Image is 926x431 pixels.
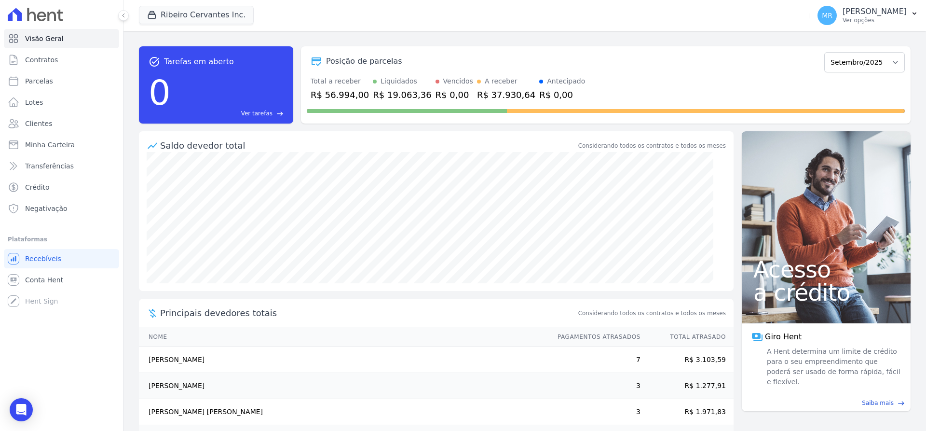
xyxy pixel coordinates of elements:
a: Clientes [4,114,119,133]
div: Liquidados [381,76,417,86]
td: R$ 3.103,59 [641,347,734,373]
div: Antecipado [547,76,585,86]
a: Minha Carteira [4,135,119,154]
a: Conta Hent [4,270,119,290]
button: Ribeiro Cervantes Inc. [139,6,254,24]
span: A Hent determina um limite de crédito para o seu empreendimento que poderá ser usado de forma ráp... [765,347,901,387]
span: Crédito [25,182,50,192]
span: MR [822,12,832,19]
span: a crédito [753,281,899,304]
div: R$ 56.994,00 [311,88,369,101]
a: Lotes [4,93,119,112]
span: Minha Carteira [25,140,75,150]
th: Nome [139,327,548,347]
th: Pagamentos Atrasados [548,327,641,347]
span: Lotes [25,97,43,107]
td: [PERSON_NAME] [139,347,548,373]
span: Negativação [25,204,68,213]
a: Negativação [4,199,119,218]
td: R$ 1.971,83 [641,399,734,425]
th: Total Atrasado [641,327,734,347]
span: task_alt [149,56,160,68]
span: Recebíveis [25,254,61,264]
div: R$ 0,00 [436,88,473,101]
span: Contratos [25,55,58,65]
td: 3 [548,373,641,399]
span: Parcelas [25,76,53,86]
button: MR [PERSON_NAME] Ver opções [810,2,926,29]
span: Tarefas em aberto [164,56,234,68]
span: east [898,400,905,407]
p: [PERSON_NAME] [843,7,907,16]
div: A receber [485,76,517,86]
div: R$ 0,00 [539,88,585,101]
div: Vencidos [443,76,473,86]
div: Considerando todos os contratos e todos os meses [578,141,726,150]
div: Saldo devedor total [160,139,576,152]
div: R$ 37.930,64 [477,88,535,101]
a: Crédito [4,178,119,197]
div: Posição de parcelas [326,56,402,67]
a: Ver tarefas east [175,109,284,118]
div: Plataformas [8,234,115,245]
span: Transferências [25,161,74,171]
div: 0 [149,68,171,118]
td: R$ 1.277,91 [641,373,734,399]
td: [PERSON_NAME] [139,373,548,399]
a: Parcelas [4,71,119,91]
div: R$ 19.063,36 [373,88,431,101]
a: Contratos [4,50,119,70]
a: Recebíveis [4,249,119,268]
span: Considerando todos os contratos e todos os meses [578,309,726,318]
span: Visão Geral [25,34,64,43]
span: Giro Hent [765,331,802,343]
td: [PERSON_NAME] [PERSON_NAME] [139,399,548,425]
a: Visão Geral [4,29,119,48]
a: Saiba mais east [748,399,905,407]
span: Acesso [753,258,899,281]
div: Total a receber [311,76,369,86]
td: 3 [548,399,641,425]
a: Transferências [4,156,119,176]
span: Conta Hent [25,275,63,285]
span: Principais devedores totais [160,306,576,320]
span: Ver tarefas [241,109,272,118]
span: east [276,110,284,117]
span: Saiba mais [862,399,894,407]
p: Ver opções [843,16,907,24]
span: Clientes [25,119,52,128]
div: Open Intercom Messenger [10,398,33,421]
td: 7 [548,347,641,373]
